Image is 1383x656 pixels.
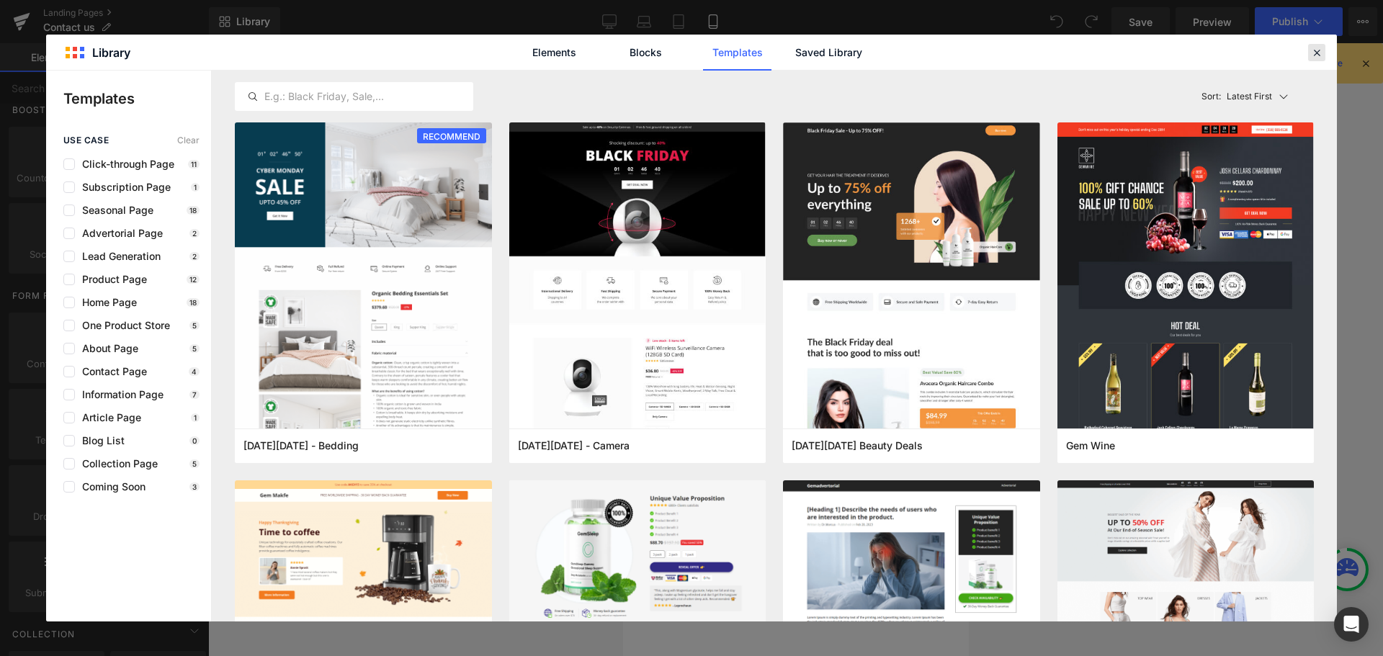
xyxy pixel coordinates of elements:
span: Article Page [75,412,141,423]
a: Templates [703,35,771,71]
p: 2 [189,229,200,238]
p: 5 [189,344,200,353]
a: Saved Library [795,35,863,71]
p: 18 [187,298,200,307]
span: Home Page [75,297,137,308]
span: Sort: [1201,91,1221,102]
p: 0 [189,436,200,445]
span: Information Page [75,389,164,400]
a: Search [295,58,308,71]
p: 3 [189,482,200,491]
span: Advertorial Page [75,228,163,239]
button: Open navigation [13,58,27,70]
span: Cyber Monday - Bedding [243,439,359,452]
span: Black Friday - Camera [518,439,630,452]
span: About Page [75,343,138,354]
p: 5 [189,459,200,468]
span: Product Page [75,274,147,285]
span: Contact Page [75,366,147,377]
p: 7 [189,390,200,399]
span: Lead Generation [75,251,161,262]
div: Let us guide your Pretti5 Journey [11,554,335,572]
span: One Product Store [75,320,170,331]
span: Seasonal Page [75,205,153,216]
p: 5 [189,321,200,330]
span: Coming Soon [75,481,146,493]
a: Blocks [612,35,680,71]
img: Pretti5 - HK [148,54,198,73]
button: Latest FirstSort:Latest First [1196,82,1315,111]
p: Latest First [1227,90,1272,103]
input: E.g.: Black Friday, Sale,... [236,88,473,105]
p: 18 [187,206,200,215]
span: use case [63,135,109,145]
span: Contact Us [104,506,243,544]
p: 12 [187,275,200,284]
span: Click-through Page [75,158,174,170]
div: Open Intercom Messenger [1334,607,1369,642]
p: Templates [63,88,211,109]
span: Blog List [75,435,125,446]
a: FREE SHIPPING IS AVAILABLE WITHIN [GEOGRAPHIC_DATA]/MACAO ON ORDERS OVER HK$500. [13,10,332,35]
a: Open cart [321,57,333,71]
p: 1 [191,413,200,422]
span: Subscription Page [75,181,171,193]
span: Gem Wine [1066,439,1115,452]
span: RECOMMEND [417,128,486,145]
p: 1 [191,183,200,192]
p: 2 [189,252,200,261]
span: Collection Page [75,458,158,469]
span: Clear [177,135,200,145]
span: Black Friday Beauty Deals [792,439,923,452]
p: 11 [188,160,200,169]
p: 4 [189,367,200,376]
a: Elements [520,35,588,71]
